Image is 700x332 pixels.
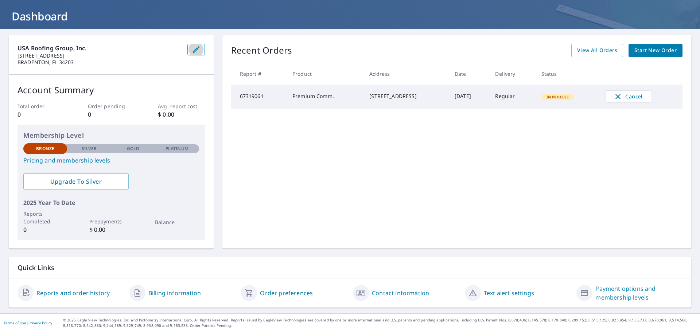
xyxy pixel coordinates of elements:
th: Address [363,63,449,85]
p: Bronze [36,145,54,152]
td: 67319061 [231,85,287,109]
a: Privacy Policy [28,320,52,325]
th: Status [536,63,600,85]
p: Gold [127,145,139,152]
p: BRADENTON, FL 34203 [17,59,182,66]
a: Terms of Use [4,320,26,325]
span: Cancel [613,92,643,101]
a: Payment options and membership levels [595,284,682,302]
a: Order preferences [260,289,313,297]
p: $ 0.00 [89,225,133,234]
p: 2025 Year To Date [23,198,199,207]
a: Start New Order [629,44,682,57]
p: $ 0.00 [158,110,205,119]
p: 0 [17,110,64,119]
a: Contact information [372,289,429,297]
p: Quick Links [17,263,682,272]
p: USA Roofing Group, Inc. [17,44,182,52]
p: Membership Level [23,130,199,140]
p: Order pending [88,102,135,110]
a: Reports and order history [36,289,110,297]
p: Platinum [166,145,188,152]
p: Prepayments [89,218,133,225]
th: Delivery [489,63,535,85]
td: Regular [489,85,535,109]
td: Premium Comm. [287,85,363,109]
p: [STREET_ADDRESS] [17,52,182,59]
p: Silver [82,145,97,152]
th: Product [287,63,363,85]
div: [STREET_ADDRESS] [369,93,443,100]
a: Upgrade To Silver [23,173,129,190]
span: View All Orders [577,46,617,55]
p: 0 [88,110,135,119]
p: | [4,321,52,325]
th: Report # [231,63,287,85]
h1: Dashboard [9,9,691,24]
p: Account Summary [17,83,205,97]
p: Reports Completed [23,210,67,225]
p: Avg. report cost [158,102,205,110]
p: © 2025 Eagle View Technologies, Inc. and Pictometry International Corp. All Rights Reserved. Repo... [63,317,696,328]
button: Cancel [606,90,651,103]
a: Billing information [148,289,201,297]
a: View All Orders [571,44,623,57]
a: Pricing and membership levels [23,156,199,165]
span: Start New Order [634,46,677,55]
a: Text alert settings [484,289,534,297]
p: 0 [23,225,67,234]
span: Upgrade To Silver [29,177,123,185]
p: Recent Orders [231,44,292,57]
p: Total order [17,102,64,110]
p: Balance [155,218,199,226]
span: In Process [542,94,573,99]
td: [DATE] [449,85,489,109]
th: Date [449,63,489,85]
